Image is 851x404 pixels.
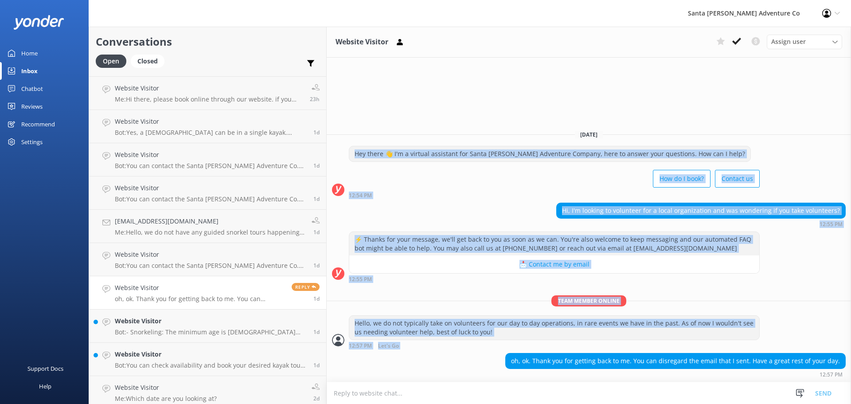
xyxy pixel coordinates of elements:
[378,343,399,349] span: Let's Go
[115,316,307,326] h4: Website Visitor
[21,62,38,80] div: Inbox
[310,95,320,103] span: Oct 10 2025 10:14am (UTC -07:00) America/Tijuana
[313,129,320,136] span: Oct 09 2025 10:07pm (UTC -07:00) America/Tijuana
[115,183,307,193] h4: Website Visitor
[115,95,303,103] p: Me: Hi there, please book online through our website. if you would like help booking please call ...
[39,377,51,395] div: Help
[115,349,307,359] h4: Website Visitor
[820,372,843,377] strong: 12:57 PM
[89,77,326,110] a: Website VisitorMe:Hi there, please book online through our website. if you would like help bookin...
[349,146,750,161] div: Hey there 👋 I'm a virtual assistant for Santa [PERSON_NAME] Adventure Company, here to answer you...
[89,310,326,343] a: Website VisitorBot:- Snorkeling: The minimum age is [DEMOGRAPHIC_DATA] years old. - For the Snork...
[115,83,303,93] h4: Website Visitor
[96,56,131,66] a: Open
[575,131,603,138] span: [DATE]
[313,262,320,269] span: Oct 09 2025 01:08pm (UTC -07:00) America/Tijuana
[131,55,164,68] div: Closed
[89,210,326,243] a: [EMAIL_ADDRESS][DOMAIN_NAME]Me:Hello, we do not have any guided snorkel tours happening after Sep...
[89,343,326,376] a: Website VisitorBot:You can check availability and book your desired kayak tour online. Please vis...
[349,342,760,349] div: Oct 09 2025 12:57pm (UTC -07:00) America/Tijuana
[115,117,307,126] h4: Website Visitor
[115,295,285,303] p: oh, ok. Thank you for getting back to me. You can disregard the email that I sent. Have a great r...
[115,150,307,160] h4: Website Visitor
[349,192,760,198] div: Oct 09 2025 12:54pm (UTC -07:00) America/Tijuana
[115,228,305,236] p: Me: Hello, we do not have any guided snorkel tours happening after September through late Spring....
[349,255,759,273] button: 📩 Contact me by email
[115,129,307,137] p: Bot: Yes, a [DEMOGRAPHIC_DATA] can be in a single kayak. Minors between the ages of [DATE][DEMOGR...
[21,98,43,115] div: Reviews
[771,37,806,47] span: Assign user
[313,395,320,402] span: Oct 09 2025 08:30am (UTC -07:00) America/Tijuana
[115,361,307,369] p: Bot: You can check availability and book your desired kayak tour online. Please visit [URL][DOMAI...
[653,170,710,188] button: How do I book?
[115,283,285,293] h4: Website Visitor
[313,328,320,336] span: Oct 09 2025 11:44am (UTC -07:00) America/Tijuana
[96,33,320,50] h2: Conversations
[89,143,326,177] a: Website VisitorBot:You can contact the Santa [PERSON_NAME] Adventure Co. team at [PHONE_NUMBER], ...
[292,283,320,291] span: Reply
[349,276,760,282] div: Oct 09 2025 12:55pm (UTC -07:00) America/Tijuana
[557,203,845,218] div: Hi, I'm looking to volunteer for a local organization and was wondering if you take volunteers?
[96,55,126,68] div: Open
[115,328,307,336] p: Bot: - Snorkeling: The minimum age is [DEMOGRAPHIC_DATA] years old. - For the Snorkel & Kayak Tou...
[115,395,217,403] p: Me: Which date are you looking at?
[115,250,307,259] h4: Website Visitor
[349,277,372,282] strong: 12:55 PM
[115,216,305,226] h4: [EMAIL_ADDRESS][DOMAIN_NAME]
[313,228,320,236] span: Oct 09 2025 02:46pm (UTC -07:00) America/Tijuana
[349,316,759,339] div: Hello, we do not typically take on volunteers for our day to day operations, in rare events we ha...
[115,195,307,203] p: Bot: You can contact the Santa [PERSON_NAME] Adventure Co. team at [PHONE_NUMBER], or by emailing...
[115,262,307,270] p: Bot: You can contact the Santa [PERSON_NAME] Adventure Co. team at [PHONE_NUMBER], or by emailing...
[21,44,38,62] div: Home
[767,35,842,49] div: Assign User
[506,353,845,369] div: oh, ok. Thank you for getting back to me. You can disregard the email that I sent. Have a great r...
[27,360,63,377] div: Support Docs
[715,170,760,188] button: Contact us
[349,193,372,198] strong: 12:54 PM
[349,343,372,349] strong: 12:57 PM
[556,221,846,227] div: Oct 09 2025 12:55pm (UTC -07:00) America/Tijuana
[551,295,626,306] span: Team member online
[313,361,320,369] span: Oct 09 2025 11:26am (UTC -07:00) America/Tijuana
[505,371,846,377] div: Oct 09 2025 12:57pm (UTC -07:00) America/Tijuana
[21,115,55,133] div: Recommend
[349,232,759,255] div: ⚡ Thanks for your message, we'll get back to you as soon as we can. You're also welcome to keep m...
[89,276,326,310] a: Website Visitoroh, ok. Thank you for getting back to me. You can disregard the email that I sent....
[336,36,388,48] h3: Website Visitor
[89,177,326,210] a: Website VisitorBot:You can contact the Santa [PERSON_NAME] Adventure Co. team at [PHONE_NUMBER], ...
[21,80,43,98] div: Chatbot
[131,56,169,66] a: Closed
[313,295,320,302] span: Oct 09 2025 12:57pm (UTC -07:00) America/Tijuana
[313,162,320,169] span: Oct 09 2025 09:44pm (UTC -07:00) America/Tijuana
[115,162,307,170] p: Bot: You can contact the Santa [PERSON_NAME] Adventure Co. team at [PHONE_NUMBER], or by emailing...
[89,110,326,143] a: Website VisitorBot:Yes, a [DEMOGRAPHIC_DATA] can be in a single kayak. Minors between the ages of...
[21,133,43,151] div: Settings
[13,15,64,30] img: yonder-white-logo.png
[313,195,320,203] span: Oct 09 2025 08:21pm (UTC -07:00) America/Tijuana
[89,243,326,276] a: Website VisitorBot:You can contact the Santa [PERSON_NAME] Adventure Co. team at [PHONE_NUMBER], ...
[820,222,843,227] strong: 12:55 PM
[115,383,217,392] h4: Website Visitor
